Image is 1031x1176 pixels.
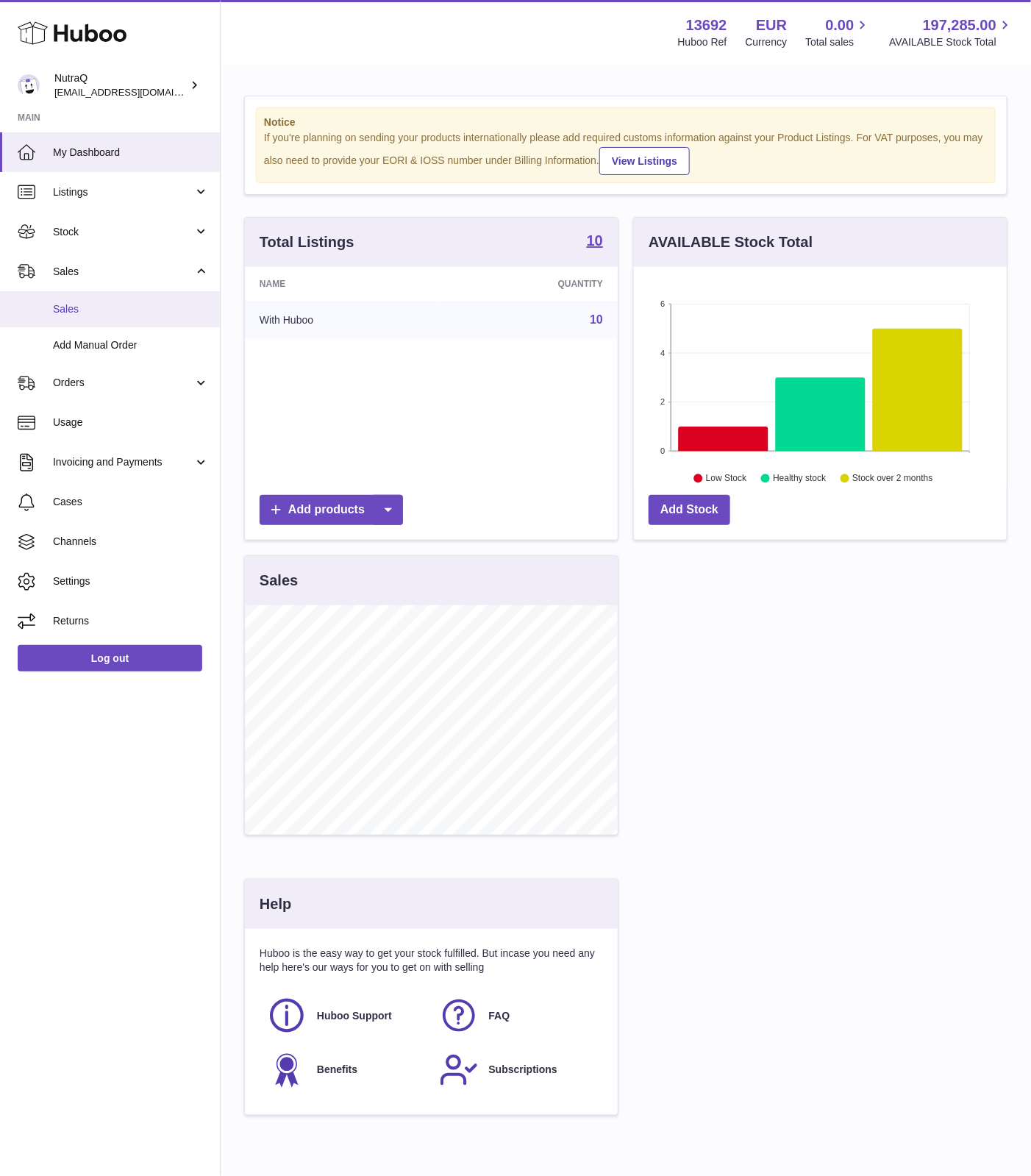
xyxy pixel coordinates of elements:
[756,15,787,35] strong: EUR
[245,301,441,339] td: With Huboo
[587,233,603,251] a: 10
[53,416,209,430] span: Usage
[489,1063,557,1077] span: Subscriptions
[660,299,665,308] text: 6
[590,313,603,326] a: 10
[660,397,665,406] text: 2
[53,146,209,160] span: My Dashboard
[18,645,202,671] a: Log out
[53,495,209,509] span: Cases
[649,495,730,525] a: Add Stock
[686,15,727,35] strong: 13692
[245,267,441,301] th: Name
[852,473,932,483] text: Stock over 2 months
[267,1050,424,1090] a: Benefits
[18,74,40,96] img: log@nutraq.com
[660,349,665,357] text: 4
[53,614,209,628] span: Returns
[441,267,618,301] th: Quantity
[54,86,216,98] span: [EMAIL_ADDRESS][DOMAIN_NAME]
[53,535,209,549] span: Channels
[923,15,996,35] span: 197,285.00
[660,446,665,455] text: 0
[805,15,871,49] a: 0.00 Total sales
[489,1009,510,1023] span: FAQ
[53,302,209,316] span: Sales
[706,473,747,483] text: Low Stock
[773,473,827,483] text: Healthy stock
[53,185,193,199] span: Listings
[439,996,596,1036] a: FAQ
[260,232,354,252] h3: Total Listings
[53,574,209,588] span: Settings
[267,996,424,1036] a: Huboo Support
[889,35,1013,49] span: AVAILABLE Stock Total
[53,455,193,469] span: Invoicing and Payments
[53,265,193,279] span: Sales
[678,35,727,49] div: Huboo Ref
[260,571,298,591] h3: Sales
[54,71,187,99] div: NutraQ
[826,15,855,35] span: 0.00
[260,894,291,914] h3: Help
[746,35,788,49] div: Currency
[889,15,1013,49] a: 197,285.00 AVAILABLE Stock Total
[260,495,403,525] a: Add products
[264,131,988,175] div: If you're planning on sending your products internationally please add required customs informati...
[599,147,690,175] a: View Listings
[439,1050,596,1090] a: Subscriptions
[317,1009,392,1023] span: Huboo Support
[53,225,193,239] span: Stock
[260,947,603,974] p: Huboo is the easy way to get your stock fulfilled. But incase you need any help here's our ways f...
[53,338,209,352] span: Add Manual Order
[53,376,193,390] span: Orders
[587,233,603,248] strong: 10
[317,1063,357,1077] span: Benefits
[264,115,988,129] strong: Notice
[805,35,871,49] span: Total sales
[649,232,813,252] h3: AVAILABLE Stock Total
